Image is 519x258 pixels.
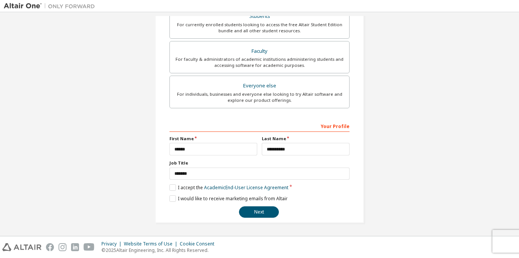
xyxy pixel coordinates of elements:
label: I accept the [169,184,288,191]
div: For currently enrolled students looking to access the free Altair Student Edition bundle and all ... [174,22,345,34]
label: First Name [169,136,257,142]
div: Faculty [174,46,345,57]
img: linkedin.svg [71,243,79,251]
div: Privacy [101,241,124,247]
img: facebook.svg [46,243,54,251]
img: youtube.svg [84,243,95,251]
div: Website Terms of Use [124,241,180,247]
a: Academic End-User License Agreement [204,184,288,191]
img: Altair One [4,2,99,10]
div: Your Profile [169,120,350,132]
label: Job Title [169,160,350,166]
div: For faculty & administrators of academic institutions administering students and accessing softwa... [174,56,345,68]
div: Cookie Consent [180,241,219,247]
div: Everyone else [174,81,345,91]
div: For individuals, businesses and everyone else looking to try Altair software and explore our prod... [174,91,345,103]
label: I would like to receive marketing emails from Altair [169,195,288,202]
label: Last Name [262,136,350,142]
img: altair_logo.svg [2,243,41,251]
p: © 2025 Altair Engineering, Inc. All Rights Reserved. [101,247,219,253]
button: Next [239,206,279,218]
div: Students [174,11,345,22]
img: instagram.svg [59,243,66,251]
